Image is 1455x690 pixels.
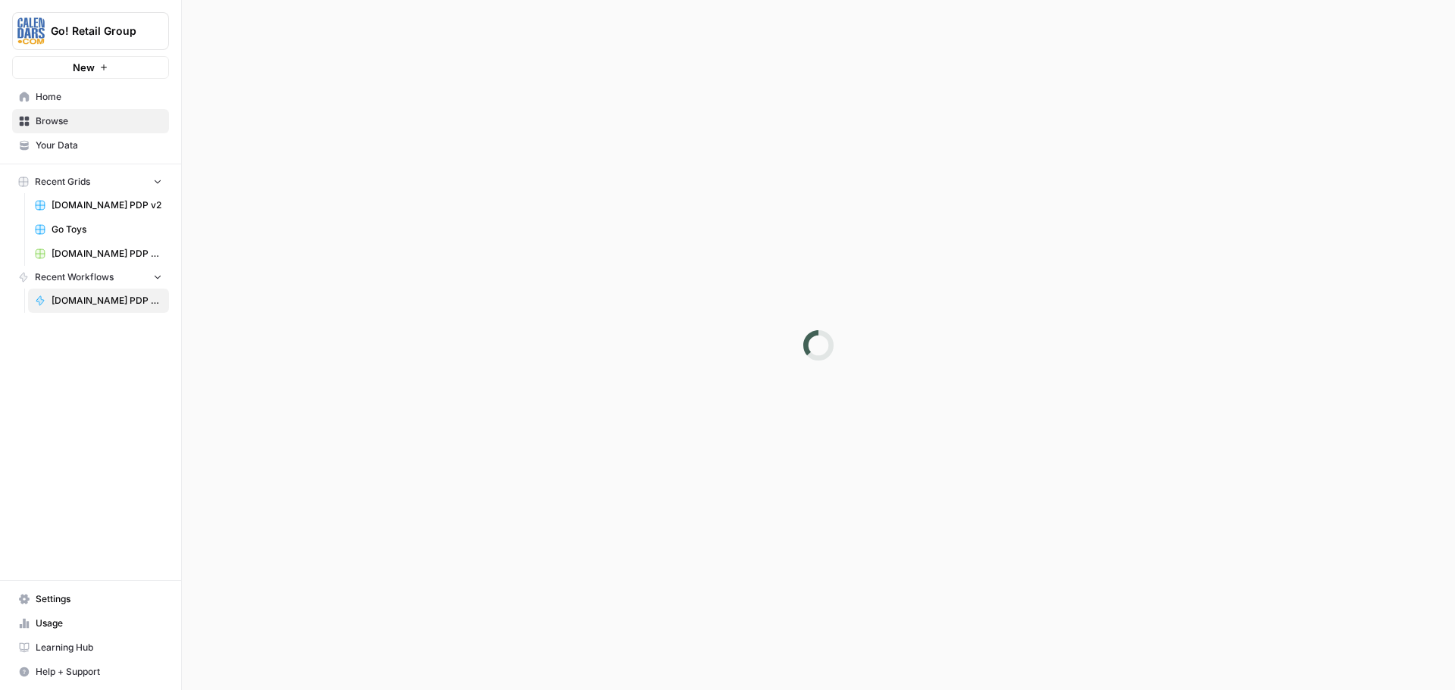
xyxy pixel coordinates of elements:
[73,60,95,75] span: New
[36,90,162,104] span: Home
[36,641,162,654] span: Learning Hub
[28,217,169,242] a: Go Toys
[12,266,169,289] button: Recent Workflows
[36,617,162,630] span: Usage
[12,660,169,684] button: Help + Support
[12,170,169,193] button: Recent Grids
[36,665,162,679] span: Help + Support
[17,17,45,45] img: Go! Retail Group Logo
[28,289,169,313] a: [DOMAIN_NAME] PDP Enrichment
[36,139,162,152] span: Your Data
[12,12,169,50] button: Workspace: Go! Retail Group
[28,242,169,266] a: [DOMAIN_NAME] PDP Enrichment Grid
[35,270,114,284] span: Recent Workflows
[52,294,162,308] span: [DOMAIN_NAME] PDP Enrichment
[12,611,169,635] a: Usage
[12,56,169,79] button: New
[35,175,90,189] span: Recent Grids
[12,133,169,158] a: Your Data
[52,223,162,236] span: Go Toys
[28,193,169,217] a: [DOMAIN_NAME] PDP v2
[36,592,162,606] span: Settings
[52,247,162,261] span: [DOMAIN_NAME] PDP Enrichment Grid
[12,587,169,611] a: Settings
[12,109,169,133] a: Browse
[12,85,169,109] a: Home
[36,114,162,128] span: Browse
[52,198,162,212] span: [DOMAIN_NAME] PDP v2
[51,23,142,39] span: Go! Retail Group
[12,635,169,660] a: Learning Hub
